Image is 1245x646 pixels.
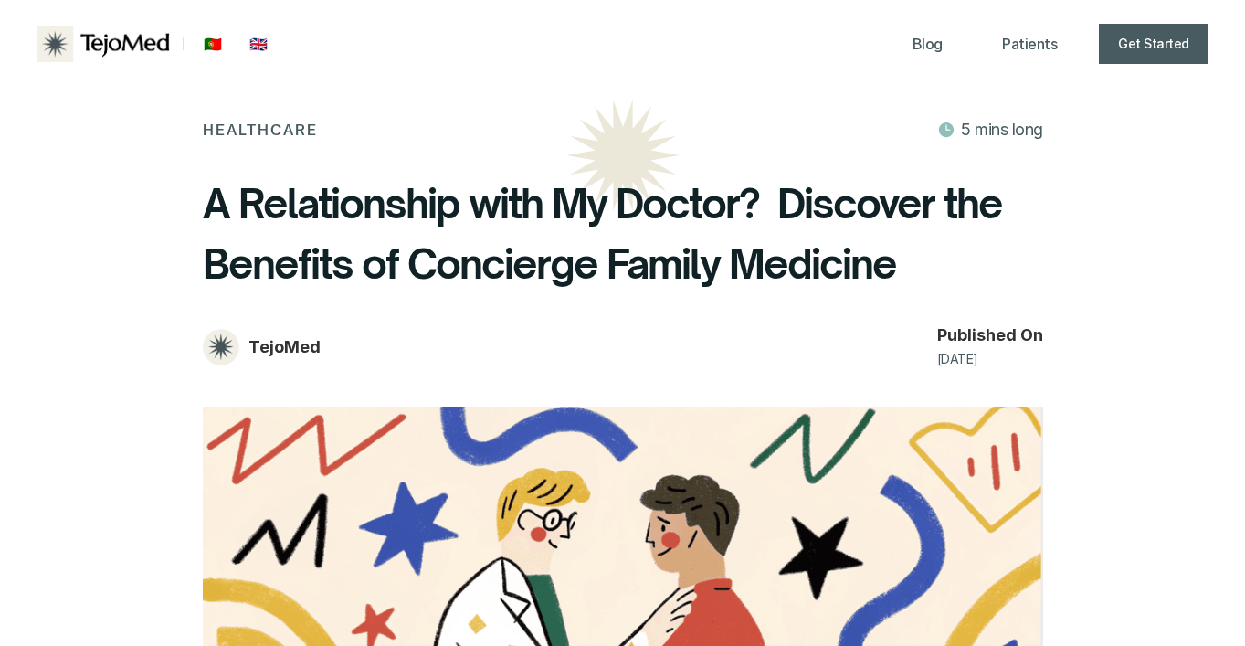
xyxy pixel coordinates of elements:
a: Patients [984,24,1075,65]
h5: Published On [937,323,1043,346]
a: Blog [894,24,960,65]
a: 🇬🇧 [240,26,277,62]
a: 🇵🇹 [195,26,231,62]
p: Healthcare [203,115,318,144]
img: TejoMed Home [37,26,172,62]
p: 5 mins long [961,115,1043,144]
p: Blog [913,31,943,58]
a: Get Started [1099,24,1208,65]
h2: A Relationship with My Doctor? Discover the Benefits of Concierge Family Medicine [203,174,1043,294]
p: 🇵🇹 [204,31,222,58]
p: Patients [1002,31,1057,58]
p: 🇬🇧 [249,31,268,58]
p: Get Started [1118,32,1189,55]
h5: TejoMed [248,335,321,358]
p: [DATE] [937,347,978,370]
